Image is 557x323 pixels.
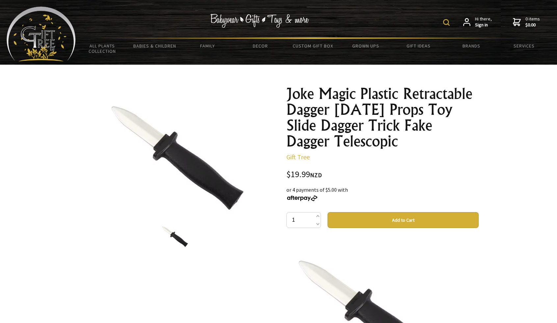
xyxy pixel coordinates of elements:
a: Gift Tree [286,153,310,161]
a: All Plants Collection [76,39,128,58]
img: product search [443,19,450,26]
div: $19.99 [286,170,479,179]
a: Custom Gift Box [287,39,339,53]
strong: Sign in [475,22,492,28]
div: or 4 payments of $5.00 with [286,186,479,202]
img: Babyware - Gifts - Toys and more... [7,7,76,61]
a: Services [498,39,550,53]
a: Brands [445,39,498,53]
button: Add to Cart [328,212,479,228]
span: 0 items [525,16,540,28]
a: Gift Ideas [392,39,445,53]
a: Grown Ups [339,39,392,53]
h1: Joke Magic Plastic Retractable Dagger [DATE] Props Toy Slide Dagger Trick Fake Dagger Telescopic [286,86,479,149]
a: Babies & Children [128,39,181,53]
img: Joke Magic Plastic Retractable Dagger Halloween Props Toy Slide Dagger Trick Fake Dagger Telescopic [160,223,189,248]
span: Hi there, [475,16,492,28]
img: Joke Magic Plastic Retractable Dagger Halloween Props Toy Slide Dagger Trick Fake Dagger Telescopic [100,86,249,214]
img: Babywear - Gifts - Toys & more [210,14,309,28]
a: Hi there,Sign in [463,16,492,28]
strong: $0.00 [525,22,540,28]
img: Afterpay [286,195,318,201]
span: NZD [310,171,322,179]
a: Family [181,39,234,53]
a: Decor [234,39,287,53]
a: 0 items$0.00 [513,16,540,28]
